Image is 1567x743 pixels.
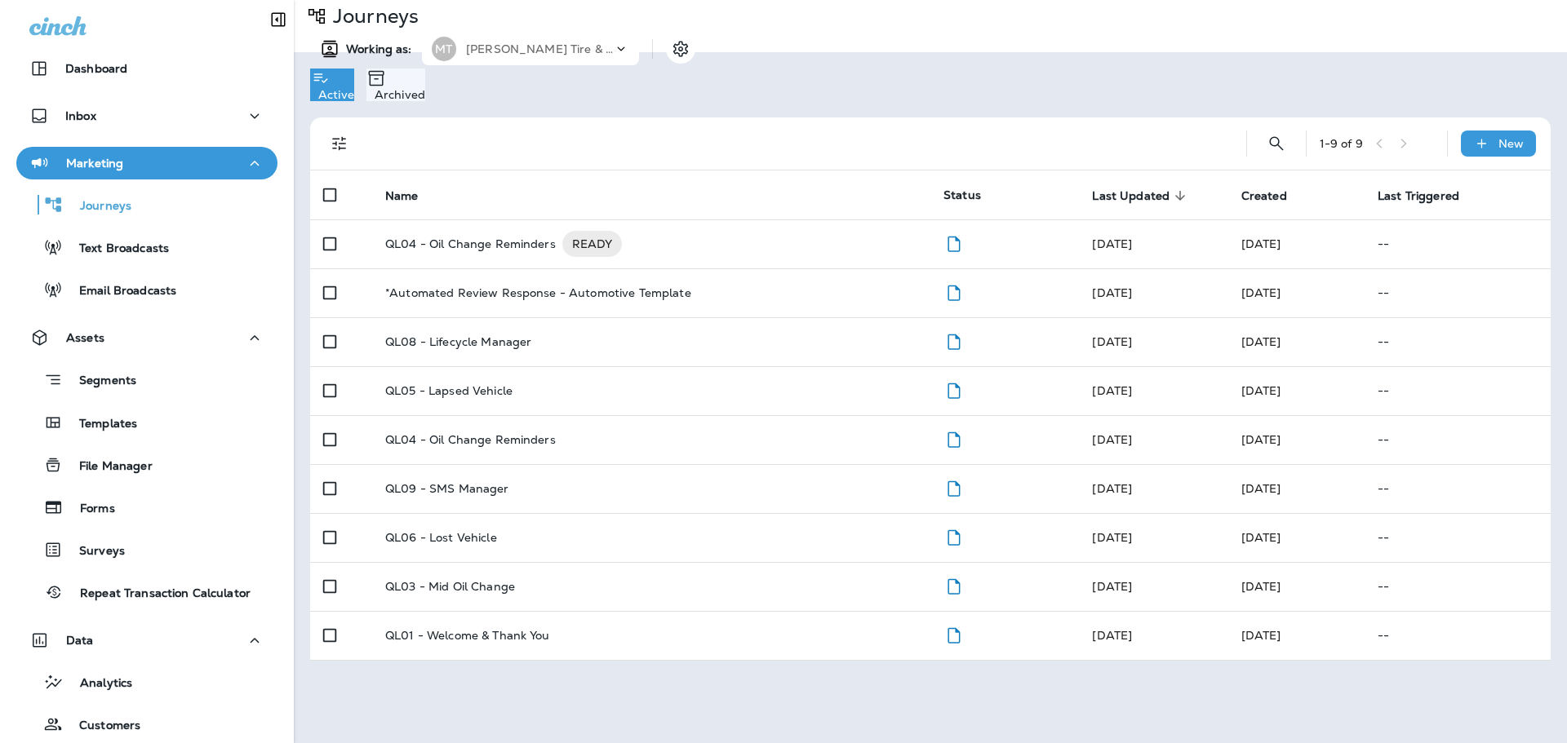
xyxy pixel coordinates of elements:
button: Filters [323,127,356,160]
button: Marketing [16,147,277,179]
div: MT [432,37,456,61]
span: Frank Carreno [1092,481,1132,496]
button: Text Broadcasts [16,230,277,264]
span: Draft [943,333,964,347]
p: QL08 - Lifecycle Manager [385,335,531,348]
button: Repeat Transaction Calculator [16,575,277,609]
p: Customers [63,719,140,734]
p: -- [1378,531,1538,544]
span: Created [1241,188,1308,203]
p: Assets [66,331,104,344]
span: Frank Carreno [1092,334,1132,349]
button: Templates [16,405,277,440]
p: Inbox [65,109,96,122]
span: Frank Carreno [1241,579,1281,594]
p: -- [1378,237,1538,250]
p: QL06 - Lost Vehicle [385,531,497,544]
span: Draft [943,284,964,299]
span: Frank Carreno [1241,530,1281,545]
p: New [1498,137,1524,150]
span: Frank Carreno [1241,285,1281,300]
p: Repeat Transaction Calculator [64,586,251,602]
button: Customers [16,707,277,741]
span: Draft [943,235,964,250]
p: QL09 - SMS Manager [385,482,509,495]
span: Draft [943,529,964,543]
span: Draft [943,480,964,494]
p: Email Broadcasts [63,284,176,299]
button: Forms [16,490,277,524]
p: QL01 - Welcome & Thank You [385,629,550,642]
span: Last Updated [1092,189,1170,203]
p: -- [1378,629,1538,642]
p: Journeys [326,4,419,29]
span: Working as: [346,42,415,56]
button: Assets [16,321,277,354]
p: Data [66,634,94,647]
div: 1 - 9 of 9 [1320,137,1363,150]
span: Draft [943,577,964,592]
span: Frank Carreno [1092,383,1132,398]
p: Text Broadcasts [63,241,169,257]
span: Draft [943,431,964,445]
span: Status [943,188,981,202]
span: Draft [943,626,964,641]
p: Archived [366,88,425,101]
p: -- [1378,384,1538,397]
span: Name [385,188,440,203]
span: Frank Carreno [1241,334,1281,349]
p: QL04 - Oil Change Reminders [385,433,556,446]
p: -- [1378,482,1538,495]
button: Data [16,624,277,657]
p: Active [310,88,354,101]
span: Last Triggered [1378,189,1459,203]
span: Jeff Cessna [1241,237,1281,251]
p: Marketing [66,157,123,170]
p: *Automated Review Response - Automotive Template [385,286,691,299]
button: Search Journeys [1260,127,1293,160]
button: Analytics [16,665,277,699]
p: QL05 - Lapsed Vehicle [385,384,513,397]
p: QL03 - Mid Oil Change [385,580,515,593]
button: Segments [16,362,277,397]
p: Analytics [64,676,132,692]
p: Dashboard [65,62,127,75]
p: -- [1378,580,1538,593]
button: Settings [666,34,695,64]
p: [PERSON_NAME] Tire & Auto [466,42,613,55]
button: Surveys [16,533,277,567]
span: Frank Carreno [1092,530,1132,545]
span: Last Triggered [1378,188,1480,203]
span: Frank Carreno [1241,383,1281,398]
span: Name [385,189,419,203]
span: Frank Carreno [1092,579,1132,594]
button: Dashboard [16,52,277,85]
span: Last Updated [1092,188,1191,203]
p: File Manager [63,459,153,475]
span: Frank Carreno [1092,285,1132,300]
span: READY [562,236,623,252]
p: Segments [63,374,136,390]
p: QL04 - Oil Change Reminders [385,231,556,257]
p: Surveys [63,544,125,559]
span: Frank Carreno [1092,628,1132,643]
div: READY [562,231,623,257]
span: Frank Carreno [1241,628,1281,643]
p: Journeys [64,199,131,214]
span: Created [1241,189,1287,203]
p: -- [1378,433,1538,446]
p: -- [1378,335,1538,348]
button: Email Broadcasts [16,272,277,307]
p: -- [1378,286,1538,299]
span: Frank Carreno [1241,481,1281,496]
span: Jeff Cessna [1092,237,1132,251]
button: Collapse Sidebar [269,10,288,29]
span: Frank Carreno [1092,432,1132,447]
span: Draft [943,382,964,396]
button: Journeys [16,188,277,222]
button: File Manager [16,448,277,482]
p: Forms [64,502,115,517]
button: Inbox [16,100,277,132]
span: Frank Carreno [1241,432,1281,447]
p: Templates [63,417,137,432]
